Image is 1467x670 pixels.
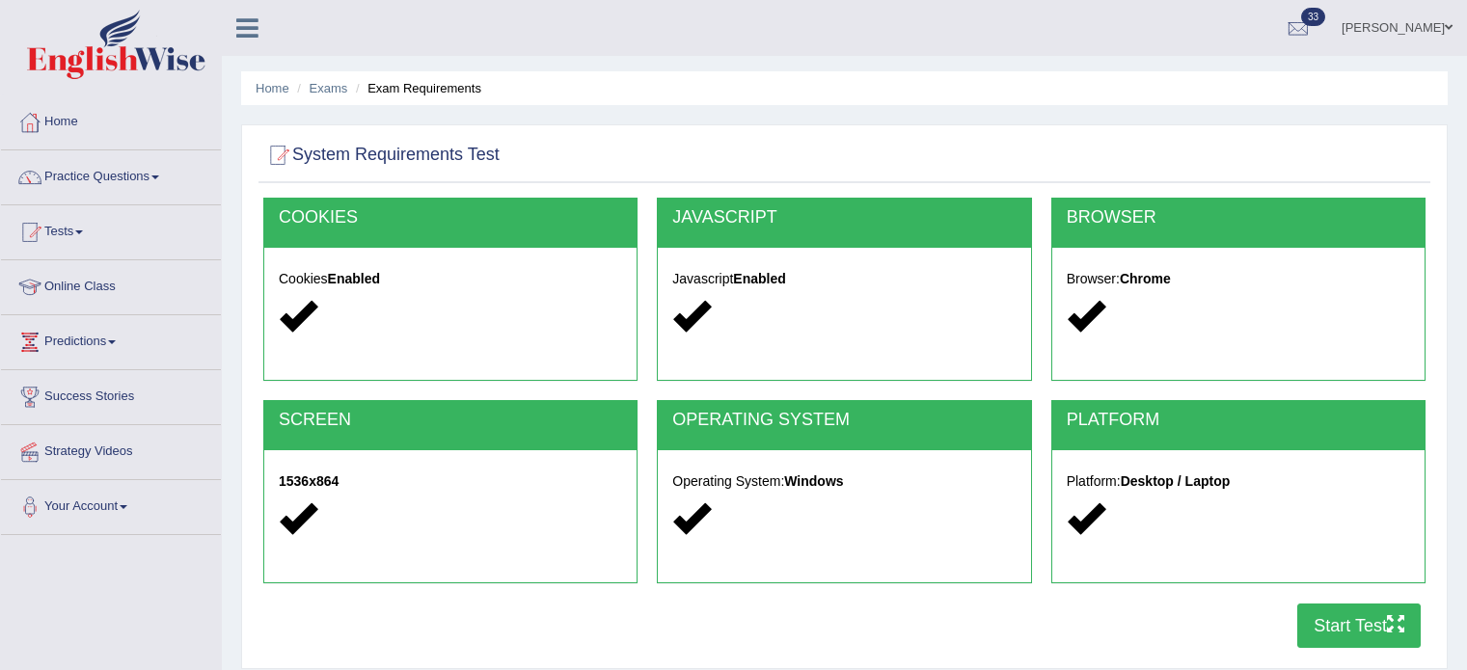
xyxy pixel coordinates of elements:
strong: Desktop / Laptop [1121,473,1231,489]
a: Your Account [1,480,221,528]
li: Exam Requirements [351,79,481,97]
strong: Chrome [1120,271,1171,286]
h2: JAVASCRIPT [672,208,1016,228]
h5: Browser: [1067,272,1410,286]
a: Home [256,81,289,95]
h2: OPERATING SYSTEM [672,411,1016,430]
a: Exams [310,81,348,95]
h5: Operating System: [672,474,1016,489]
strong: Windows [784,473,843,489]
a: Online Class [1,260,221,308]
h5: Platform: [1067,474,1410,489]
h2: BROWSER [1067,208,1410,228]
h2: System Requirements Test [263,141,500,170]
a: Success Stories [1,370,221,418]
strong: Enabled [328,271,380,286]
span: 33 [1301,8,1325,26]
button: Start Test [1297,603,1421,648]
a: Strategy Videos [1,425,221,473]
a: Predictions [1,315,221,363]
h5: Cookies [279,272,622,286]
h5: Javascript [672,272,1016,286]
strong: Enabled [733,271,785,286]
strong: 1536x864 [279,473,339,489]
h2: PLATFORM [1067,411,1410,430]
h2: SCREEN [279,411,622,430]
h2: COOKIES [279,208,622,228]
a: Tests [1,205,221,254]
a: Practice Questions [1,150,221,199]
a: Home [1,95,221,144]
